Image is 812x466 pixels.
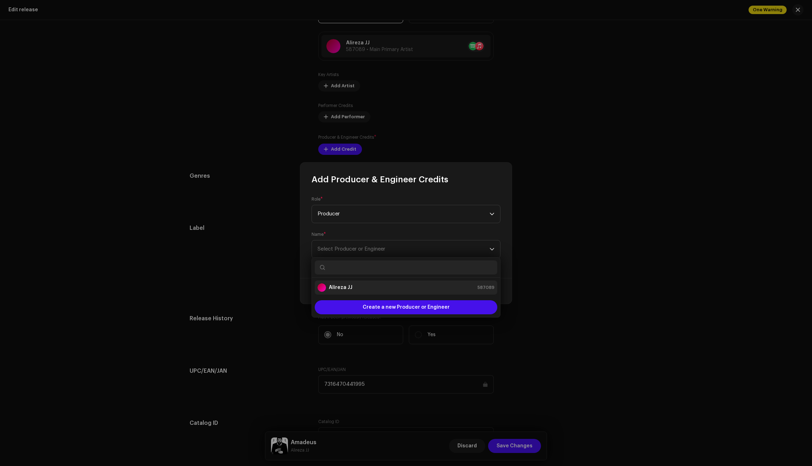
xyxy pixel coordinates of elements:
span: Select Producer or Engineer [318,246,385,252]
label: Name [312,232,326,237]
strong: Alireza JJ [329,284,352,291]
li: Alireza JJ [315,281,497,295]
ul: Option List [312,278,500,297]
div: dropdown trigger [490,205,494,223]
span: Select Producer or Engineer [318,240,490,258]
label: Role [312,196,323,202]
div: dropdown trigger [490,240,494,258]
span: 587089 [478,284,494,291]
span: Add Producer & Engineer Credits [312,174,448,185]
span: Producer [318,205,490,223]
span: Create a new Producer or Engineer [363,300,450,314]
